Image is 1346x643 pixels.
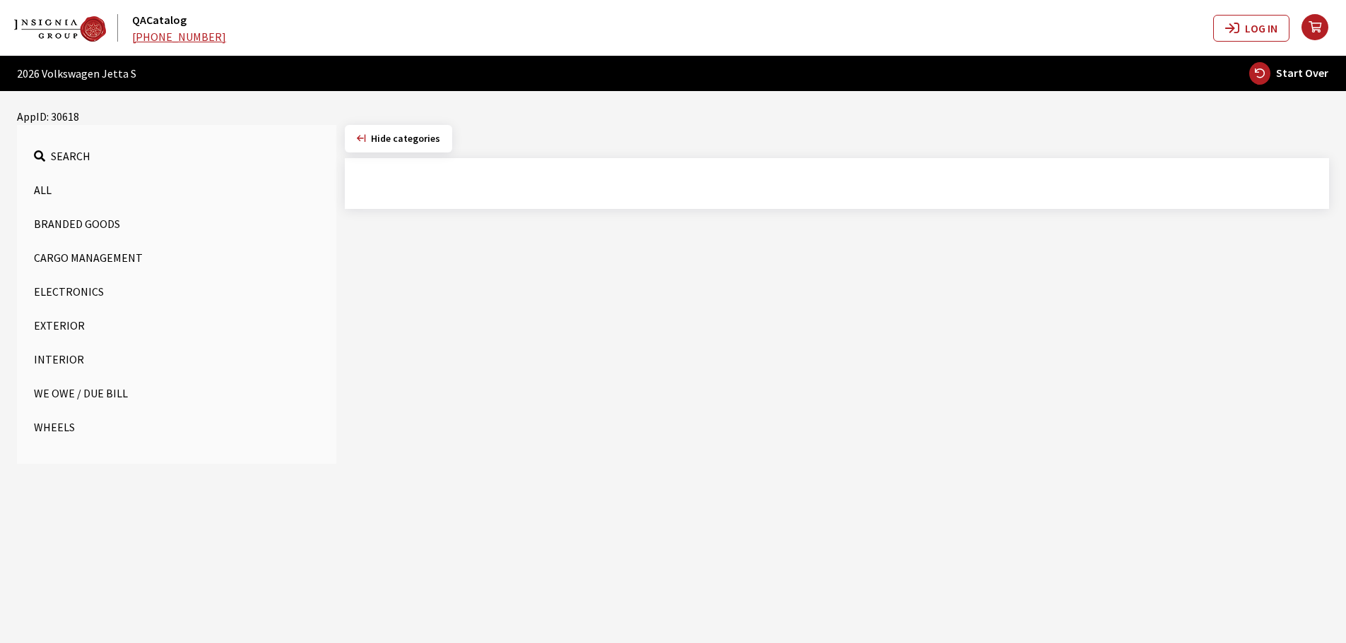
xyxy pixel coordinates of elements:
[34,413,319,441] button: Wheels
[1301,3,1346,53] button: your cart
[17,65,136,82] span: 2026 Volkswagen Jetta S
[34,345,319,373] button: Interior
[132,30,226,44] a: [PHONE_NUMBER]
[371,132,440,145] span: Click to hide category section.
[34,210,319,238] button: Branded Goods
[34,176,319,204] button: All
[34,244,319,272] button: Cargo Management
[51,149,90,163] span: Search
[34,277,319,306] button: Electronics
[1248,61,1329,85] button: Start Over
[14,14,129,41] a: QACatalog logo
[34,379,319,407] button: We Owe / Due Bill
[17,108,79,125] div: AppID: 30618
[132,13,187,27] a: QACatalog
[1276,66,1328,80] span: Start Over
[345,125,452,152] button: Hide categories
[34,311,319,339] button: Exterior
[14,16,106,42] img: Dashboard
[1213,15,1289,42] button: Log In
